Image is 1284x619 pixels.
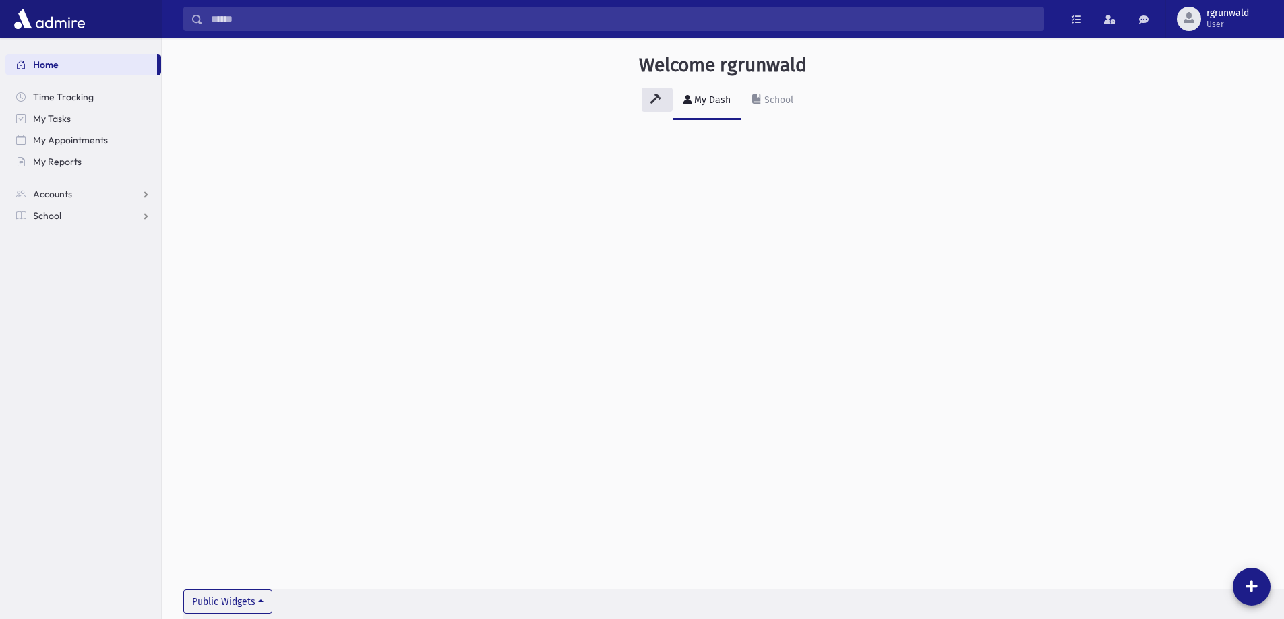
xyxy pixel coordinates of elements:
[33,91,94,103] span: Time Tracking
[5,54,157,75] a: Home
[5,151,161,172] a: My Reports
[639,54,807,77] h3: Welcome rgrunwald
[33,156,82,168] span: My Reports
[33,134,108,146] span: My Appointments
[1206,19,1249,30] span: User
[762,94,793,106] div: School
[5,86,161,108] a: Time Tracking
[5,108,161,129] a: My Tasks
[741,82,804,120] a: School
[11,5,88,32] img: AdmirePro
[33,188,72,200] span: Accounts
[5,205,161,226] a: School
[673,82,741,120] a: My Dash
[5,183,161,205] a: Accounts
[33,59,59,71] span: Home
[33,112,71,125] span: My Tasks
[183,589,272,614] button: Public Widgets
[33,209,61,222] span: School
[1206,8,1249,19] span: rgrunwald
[203,7,1043,31] input: Search
[692,94,731,106] div: My Dash
[5,129,161,151] a: My Appointments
